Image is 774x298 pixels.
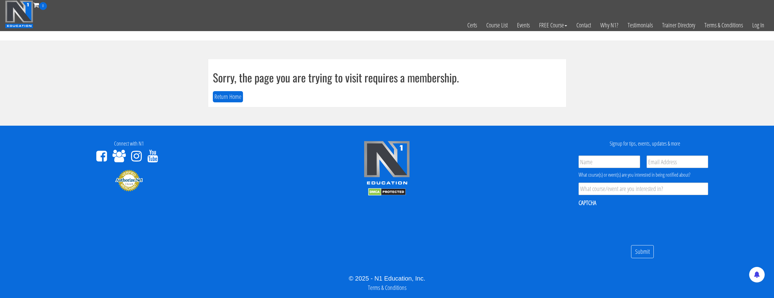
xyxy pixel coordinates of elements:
[33,1,47,9] a: 0
[748,10,769,40] a: Log In
[647,156,708,168] input: Email Address
[482,10,512,40] a: Course List
[700,10,748,40] a: Terms & Conditions
[579,183,708,195] input: What course/event are you interested in?
[5,0,33,28] img: n1-education
[521,141,769,147] h4: Signup for tips, events, updates & more
[364,141,410,187] img: n1-edu-logo
[39,2,47,10] span: 0
[631,245,654,258] input: Submit
[579,199,596,207] label: CAPTCHA
[623,10,657,40] a: Testimonials
[463,10,482,40] a: Certs
[579,156,640,168] input: Name
[368,283,406,292] a: Terms & Conditions
[213,91,243,103] button: Return Home
[657,10,700,40] a: Trainer Directory
[368,188,406,196] img: DMCA.com Protection Status
[579,171,708,179] div: What course(s) or event(s) are you interested in being notified about?
[213,71,561,84] h1: Sorry, the page you are trying to visit requires a membership.
[5,141,253,147] h4: Connect with N1
[596,10,623,40] a: Why N1?
[579,211,673,235] iframe: reCAPTCHA
[5,274,769,283] div: © 2025 - N1 Education, Inc.
[572,10,596,40] a: Contact
[512,10,534,40] a: Events
[534,10,572,40] a: FREE Course
[115,169,143,192] img: Authorize.Net Merchant - Click to Verify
